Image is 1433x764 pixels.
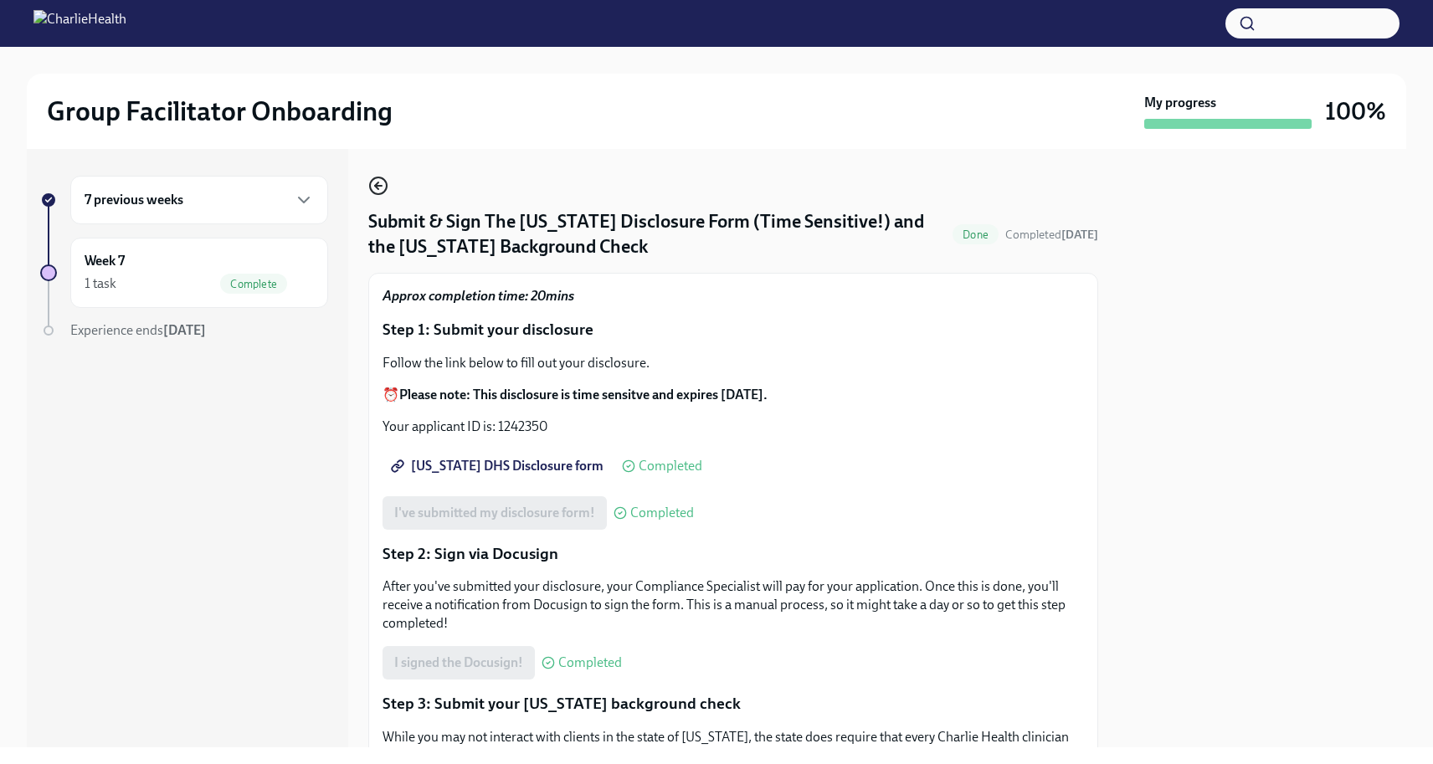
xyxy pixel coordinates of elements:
a: Week 71 taskComplete [40,238,328,308]
strong: Please note: This disclosure is time sensitve and expires [DATE]. [399,387,768,403]
a: [US_STATE] DHS Disclosure form [383,449,615,483]
p: Follow the link below to fill out your disclosure. [383,354,1084,372]
h4: Submit & Sign The [US_STATE] Disclosure Form (Time Sensitive!) and the [US_STATE] Background Check [368,209,946,259]
img: CharlieHealth [33,10,126,37]
h3: 100% [1325,96,1386,126]
p: Step 1: Submit your disclosure [383,319,1084,341]
span: Completed [1005,228,1098,242]
span: Done [953,228,999,241]
span: Complete [220,278,287,290]
p: Your applicant ID is: 1242350 [383,418,1084,436]
h2: Group Facilitator Onboarding [47,95,393,128]
p: After you've submitted your disclosure, your Compliance Specialist will pay for your application.... [383,577,1084,633]
strong: [DATE] [1061,228,1098,242]
div: 1 task [85,274,116,293]
strong: Approx completion time: 20mins [383,288,574,304]
strong: My progress [1144,94,1216,112]
div: 7 previous weeks [70,176,328,224]
p: Step 2: Sign via Docusign [383,543,1084,565]
p: Step 3: Submit your [US_STATE] background check [383,693,1084,715]
span: Experience ends [70,322,206,338]
p: ⏰ [383,386,1084,404]
h6: Week 7 [85,252,125,270]
span: Completed [630,506,694,520]
span: Completed [558,656,622,669]
span: [US_STATE] DHS Disclosure form [394,458,604,474]
strong: [DATE] [163,322,206,338]
h6: 7 previous weeks [85,191,183,209]
span: Completed [639,459,702,473]
span: August 27th, 2025 20:55 [1005,227,1098,243]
